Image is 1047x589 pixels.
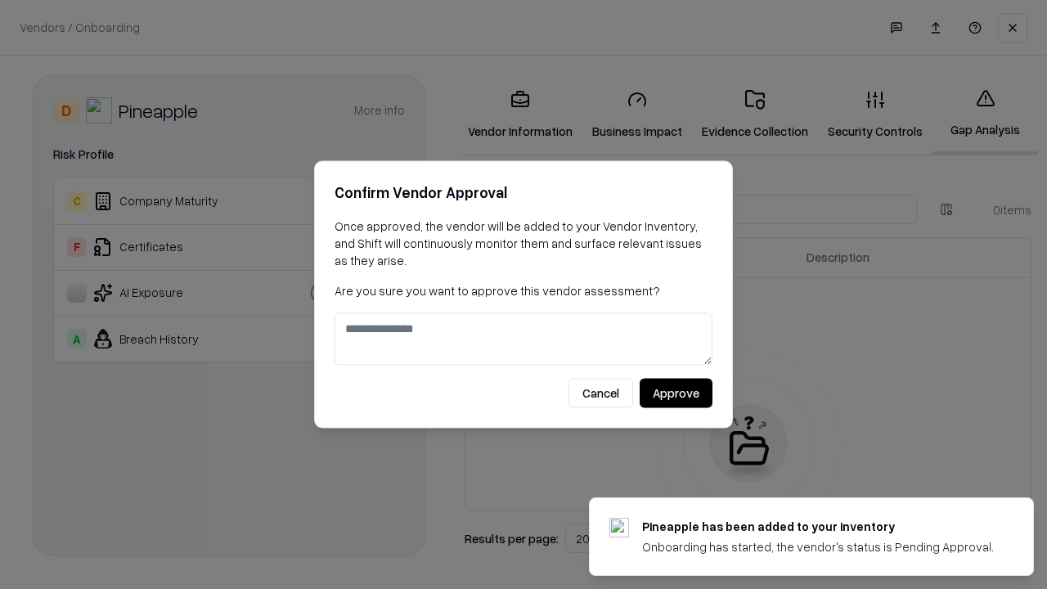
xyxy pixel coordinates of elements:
h2: Confirm Vendor Approval [335,181,712,205]
p: Once approved, the vendor will be added to your Vendor Inventory, and Shift will continuously mon... [335,218,712,269]
div: Onboarding has started, the vendor's status is Pending Approval. [642,538,994,555]
button: Approve [640,379,712,408]
div: Pineapple has been added to your inventory [642,518,994,535]
button: Cancel [568,379,633,408]
p: Are you sure you want to approve this vendor assessment? [335,282,712,299]
img: pineappleenergy.com [609,518,629,537]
